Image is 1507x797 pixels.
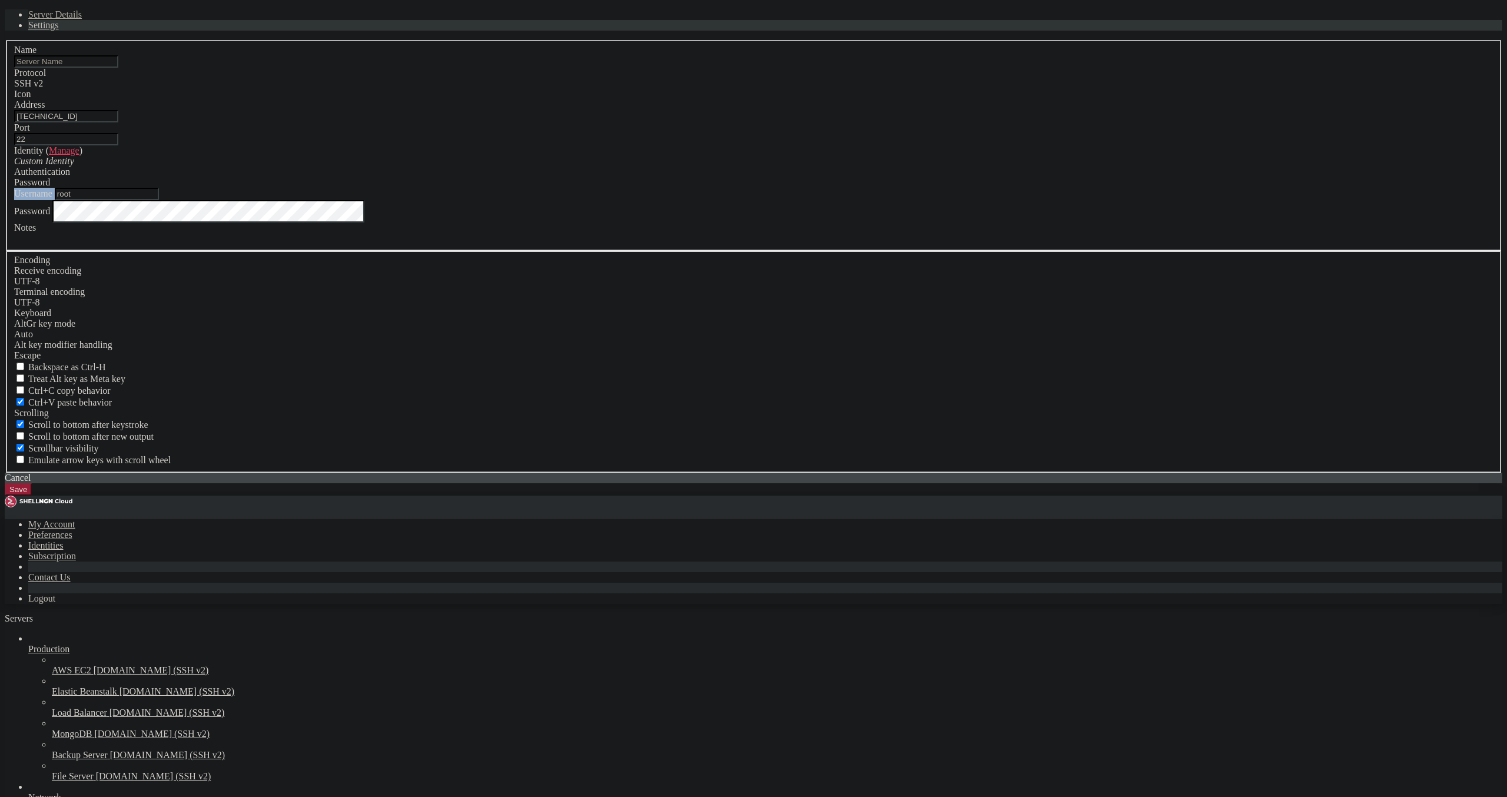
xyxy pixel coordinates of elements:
input: Ctrl+V paste behavior [16,398,24,406]
span: [DOMAIN_NAME] (SSH v2) [109,708,225,718]
input: Server Name [14,55,118,68]
label: Set the expected encoding for data received from the host. If the encodings do not match, visual ... [14,265,81,275]
span: Emulate arrow keys with scroll wheel [28,455,171,465]
label: The vertical scrollbar mode. [14,443,99,453]
label: Ctrl+V pastes if true, sends ^V to host if false. Ctrl+Shift+V sends ^V to host if true, pastes i... [14,397,112,407]
span: Scrollbar visibility [28,443,99,453]
label: Scrolling [14,408,49,418]
span: Production [28,644,69,654]
span: [DOMAIN_NAME] (SSH v2) [120,686,235,696]
input: Treat Alt key as Meta key [16,374,24,382]
input: Scroll to bottom after new output [16,432,24,440]
span: AWS EC2 [52,665,91,675]
input: Ctrl+C copy behavior [16,386,24,394]
span: Elastic Beanstalk [52,686,117,696]
li: MongoDB [DOMAIN_NAME] (SSH v2) [52,718,1502,739]
label: Scroll to bottom after new output. [14,431,154,441]
span: Ctrl+V paste behavior [28,397,112,407]
img: Shellngn [5,496,72,507]
span: Load Balancer [52,708,107,718]
label: Username [14,188,52,198]
i: Custom Identity [14,156,74,166]
input: Scrollbar visibility [16,444,24,451]
div: UTF-8 [14,276,1493,287]
label: Authentication [14,167,70,177]
span: [DOMAIN_NAME] (SSH v2) [110,750,225,760]
a: Production [28,644,1502,655]
a: File Server [DOMAIN_NAME] (SSH v2) [52,771,1502,782]
li: AWS EC2 [DOMAIN_NAME] (SSH v2) [52,655,1502,676]
li: Backup Server [DOMAIN_NAME] (SSH v2) [52,739,1502,761]
span: [DOMAIN_NAME] (SSH v2) [94,729,210,739]
span: Servers [5,613,33,623]
a: Manage [49,145,79,155]
input: Host Name or IP [14,110,118,122]
li: File Server [DOMAIN_NAME] (SSH v2) [52,761,1502,782]
label: Identity [14,145,82,155]
a: Preferences [28,530,72,540]
label: Controls how the Alt key is handled. Escape: Send an ESC prefix. 8-Bit: Add 128 to the typed char... [14,340,112,350]
label: Set the expected encoding for data received from the host. If the encodings do not match, visual ... [14,318,75,328]
label: Notes [14,223,36,233]
label: The default terminal encoding. ISO-2022 enables character map translations (like graphics maps). ... [14,287,85,297]
label: Whether to scroll to the bottom on any keystroke. [14,420,148,430]
label: Protocol [14,68,46,78]
span: File Server [52,771,94,781]
input: Scroll to bottom after keystroke [16,420,24,428]
div: Password [14,177,1493,188]
a: Contact Us [28,572,71,582]
label: Encoding [14,255,50,265]
div: SSH v2 [14,78,1493,89]
span: Password [14,177,50,187]
span: SSH v2 [14,78,43,88]
span: Ctrl+C copy behavior [28,386,111,396]
input: Emulate arrow keys with scroll wheel [16,456,24,463]
span: Escape [14,350,41,360]
span: Scroll to bottom after new output [28,431,154,441]
li: Load Balancer [DOMAIN_NAME] (SSH v2) [52,697,1502,718]
label: Port [14,122,30,132]
a: Identities [28,540,64,550]
li: Elastic Beanstalk [DOMAIN_NAME] (SSH v2) [52,676,1502,697]
div: Custom Identity [14,156,1493,167]
a: MongoDB [DOMAIN_NAME] (SSH v2) [52,729,1502,739]
label: When using the alternative screen buffer, and DECCKM (Application Cursor Keys) is active, mouse w... [14,455,171,465]
span: MongoDB [52,729,92,739]
li: Production [28,633,1502,782]
span: Backup Server [52,750,108,760]
span: Backspace as Ctrl-H [28,362,106,372]
span: Treat Alt key as Meta key [28,374,125,384]
div: UTF-8 [14,297,1493,308]
label: Whether the Alt key acts as a Meta key or as a distinct Alt key. [14,374,125,384]
div: Escape [14,350,1493,361]
label: Ctrl-C copies if true, send ^C to host if false. Ctrl-Shift-C sends ^C to host if true, copies if... [14,386,111,396]
label: Password [14,205,50,215]
div: Cancel [5,473,1502,483]
span: ( ) [46,145,82,155]
div: Auto [14,329,1493,340]
label: Keyboard [14,308,51,318]
a: Settings [28,20,59,30]
a: My Account [28,519,75,529]
a: Server Details [28,9,82,19]
label: Name [14,45,36,55]
input: Login Username [55,188,159,200]
span: [DOMAIN_NAME] (SSH v2) [94,665,209,675]
span: Auto [14,329,33,339]
a: AWS EC2 [DOMAIN_NAME] (SSH v2) [52,665,1502,676]
button: Save [5,483,32,496]
a: Elastic Beanstalk [DOMAIN_NAME] (SSH v2) [52,686,1502,697]
span: Scroll to bottom after keystroke [28,420,148,430]
input: Backspace as Ctrl-H [16,363,24,370]
span: UTF-8 [14,276,40,286]
label: Icon [14,89,31,99]
span: UTF-8 [14,297,40,307]
a: Subscription [28,551,76,561]
input: Port Number [14,133,118,145]
a: Logout [28,593,55,603]
label: Address [14,99,45,109]
a: Servers [5,613,80,623]
a: Backup Server [DOMAIN_NAME] (SSH v2) [52,750,1502,761]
